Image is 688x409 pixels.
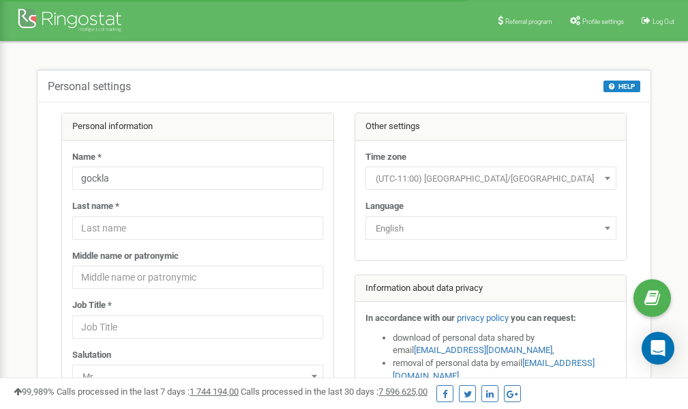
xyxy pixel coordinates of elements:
div: Open Intercom Messenger [642,332,674,365]
span: English [365,216,616,240]
input: Job Title [72,315,323,339]
label: Language [365,200,404,213]
label: Job Title * [72,299,112,312]
label: Name * [72,151,102,164]
a: [EMAIL_ADDRESS][DOMAIN_NAME] [414,345,552,355]
label: Time zone [365,151,406,164]
li: download of personal data shared by email , [393,332,616,357]
a: privacy policy [457,313,509,323]
label: Last name * [72,200,119,213]
u: 1 744 194,00 [190,386,239,397]
span: Mr. [72,365,323,388]
span: 99,989% [14,386,55,397]
div: Personal information [62,113,333,141]
span: (UTC-11:00) Pacific/Midway [370,169,612,188]
h5: Personal settings [48,81,131,93]
strong: you can request: [511,313,576,323]
input: Last name [72,216,323,240]
strong: In accordance with our [365,313,455,323]
span: Calls processed in the last 30 days : [241,386,428,397]
span: Referral program [505,18,552,25]
span: (UTC-11:00) Pacific/Midway [365,167,616,190]
span: Mr. [77,367,318,386]
span: English [370,219,612,238]
span: Calls processed in the last 7 days : [57,386,239,397]
div: Information about data privacy [355,275,627,302]
u: 7 596 625,00 [378,386,428,397]
li: removal of personal data by email , [393,357,616,382]
div: Other settings [355,113,627,141]
label: Middle name or patronymic [72,250,179,263]
span: Profile settings [582,18,624,25]
input: Name [72,167,323,190]
label: Salutation [72,349,111,362]
button: HELP [603,81,640,92]
input: Middle name or patronymic [72,266,323,289]
span: Log Out [653,18,674,25]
